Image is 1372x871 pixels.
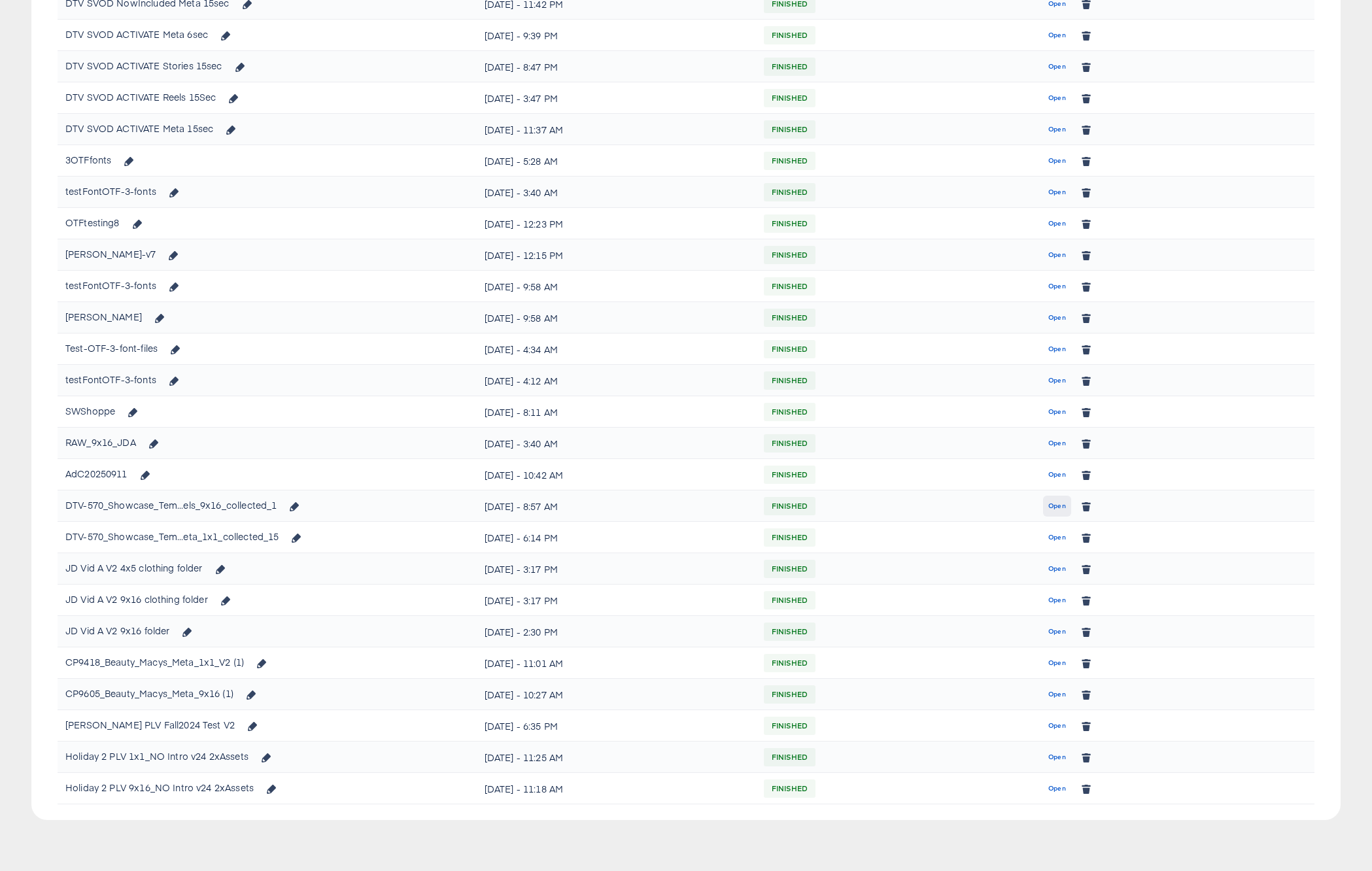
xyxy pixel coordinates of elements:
[764,25,815,46] span: FINISHED
[1048,186,1066,198] span: Open
[1043,182,1071,203] button: Open
[485,653,748,674] div: [DATE] - 11:01 AM
[764,182,815,203] span: FINISHED
[485,150,748,171] div: [DATE] - 5:28 AM
[65,494,277,515] div: DTV-570_Showcase_Tem...els_9x16_collected_1
[1048,657,1066,669] span: Open
[485,56,748,77] div: [DATE] - 8:47 PM
[65,745,279,768] div: Holiday 2 PLV 1x1_NO Intro v24 2xAssets
[764,276,815,297] span: FINISHED
[1043,276,1071,297] button: Open
[1043,401,1071,422] button: Open
[485,182,748,203] div: [DATE] - 3:40 AM
[485,496,748,517] div: [DATE] - 8:57 AM
[1043,747,1071,768] button: Open
[485,590,748,611] div: [DATE] - 3:17 PM
[65,149,142,171] div: 3OTFfonts
[65,86,247,109] div: DTV SVOD ACTIVATE Reels 15Sec
[764,778,815,799] span: FINISHED
[764,684,815,705] span: FINISHED
[1043,213,1071,234] button: Open
[1043,119,1071,140] button: Open
[1048,375,1066,386] span: Open
[764,496,815,517] span: FINISHED
[1043,433,1071,454] button: Open
[1043,715,1071,736] button: Open
[1048,469,1066,481] span: Open
[485,433,748,454] div: [DATE] - 3:40 AM
[764,527,815,548] span: FINISHED
[65,337,188,360] div: Test-OTF-3-font-files
[485,464,748,485] div: [DATE] - 10:42 AM
[1048,281,1066,292] span: Open
[485,558,748,579] div: [DATE] - 3:17 PM
[1043,339,1071,360] button: Open
[1048,29,1066,41] span: Open
[1043,653,1071,674] button: Open
[764,464,815,485] span: FINISHED
[764,150,815,171] span: FINISHED
[1048,626,1066,638] span: Open
[764,590,815,611] span: FINISHED
[485,527,748,548] div: [DATE] - 6:14 PM
[65,777,284,799] div: Holiday 2 PLV 9x16_NO Intro v24 2xAssets
[1048,594,1066,606] span: Open
[1043,684,1071,705] button: Open
[1048,563,1066,575] span: Open
[65,589,238,611] div: JD Vid A V2 9x16 clothing folder
[1048,249,1066,261] span: Open
[485,307,748,328] div: [DATE] - 9:58 AM
[65,212,150,234] div: OTFtesting8
[764,88,815,109] span: FINISHED
[1043,56,1071,77] button: Open
[1043,464,1071,485] button: Open
[764,433,815,454] span: FINISHED
[65,620,200,642] div: JD Vid A V2 9x16 folder
[65,118,244,140] div: DTV SVOD ACTIVATE Meta 15sec
[1043,590,1071,611] button: Open
[1048,720,1066,732] span: Open
[1048,218,1066,230] span: Open
[485,370,748,391] div: [DATE] - 4:12 AM
[65,526,279,547] div: DTV-570_Showcase_Tem...eta_1x1_collected_15
[1043,558,1071,579] button: Open
[1048,437,1066,449] span: Open
[764,245,815,265] span: FINISHED
[1048,343,1066,355] span: Open
[764,747,815,768] span: FINISHED
[1048,689,1066,700] span: Open
[764,339,815,360] span: FINISHED
[65,432,166,454] div: RAW_9x16_JDA
[65,683,264,705] div: CP9605_Beauty_Macys_Meta_9x16 (1)
[65,24,238,46] div: DTV SVOD ACTIVATE Meta 6sec
[65,714,266,736] div: [PERSON_NAME] PLV Fall2024 Test V2
[1043,527,1071,548] button: Open
[1048,312,1066,324] span: Open
[485,245,748,265] div: [DATE] - 12:15 PM
[764,213,815,234] span: FINISHED
[485,778,748,799] div: [DATE] - 11:18 AM
[485,339,748,360] div: [DATE] - 4:34 AM
[65,180,186,203] div: testFontOTF-3-fonts
[1043,150,1071,171] button: Open
[65,275,186,297] div: testFontOTF-3-fonts
[1043,88,1071,109] button: Open
[1048,155,1066,167] span: Open
[1048,500,1066,512] span: Open
[1043,496,1071,517] button: Open
[65,369,186,391] div: testFontOTF-3-fonts
[1043,245,1071,265] button: Open
[1048,751,1066,763] span: Open
[764,621,815,642] span: FINISHED
[65,463,158,485] div: AdC20250911
[485,684,748,705] div: [DATE] - 10:27 AM
[65,400,146,422] div: SWShoppe
[485,747,748,768] div: [DATE] - 11:25 AM
[485,25,748,46] div: [DATE] - 9:39 PM
[65,651,275,674] div: CP9418_Beauty_Macys_Meta_1x1_V2 (1)
[764,715,815,736] span: FINISHED
[764,401,815,422] span: FINISHED
[764,56,815,77] span: FINISHED
[485,401,748,422] div: [DATE] - 8:11 AM
[65,55,252,77] div: DTV SVOD ACTIVATE Stories 15sec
